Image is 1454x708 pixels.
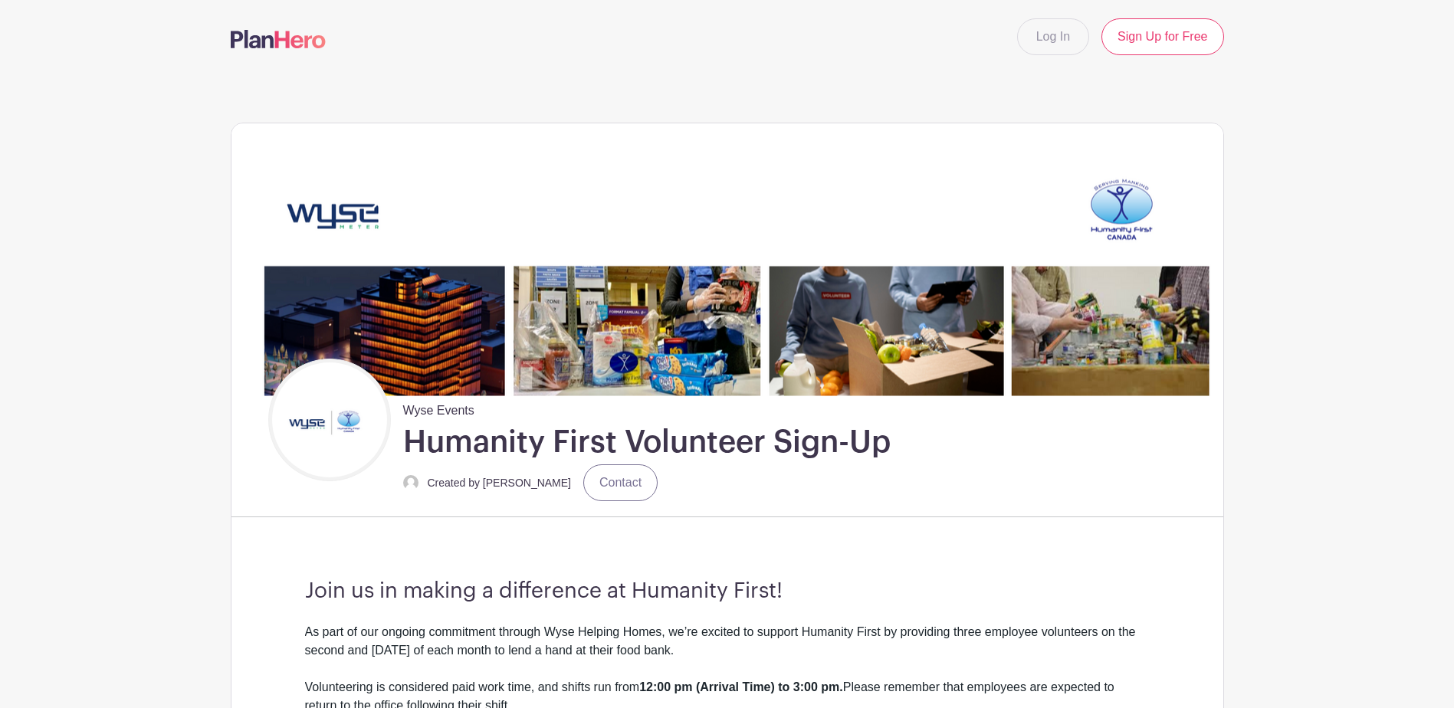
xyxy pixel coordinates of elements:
[305,579,1150,605] h3: Join us in making a difference at Humanity First!
[583,464,658,501] a: Contact
[403,423,891,461] h1: Humanity First Volunteer Sign-Up
[1017,18,1089,55] a: Log In
[272,362,387,477] img: Untitled%20design%20(22).png
[231,123,1223,395] img: Untitled%20(2790%20x%20600%20px)%20(12).png
[428,477,572,489] small: Created by [PERSON_NAME]
[231,30,326,48] img: logo-507f7623f17ff9eddc593b1ce0a138ce2505c220e1c5a4e2b4648c50719b7d32.svg
[639,680,843,693] strong: 12:00 pm (Arrival Time) to 3:00 pm.
[403,395,474,420] span: Wyse Events
[305,623,1150,678] div: As part of our ongoing commitment through Wyse Helping Homes, we’re excited to support Humanity F...
[403,475,418,490] img: default-ce2991bfa6775e67f084385cd625a349d9dcbb7a52a09fb2fda1e96e2d18dcdb.png
[1101,18,1223,55] a: Sign Up for Free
